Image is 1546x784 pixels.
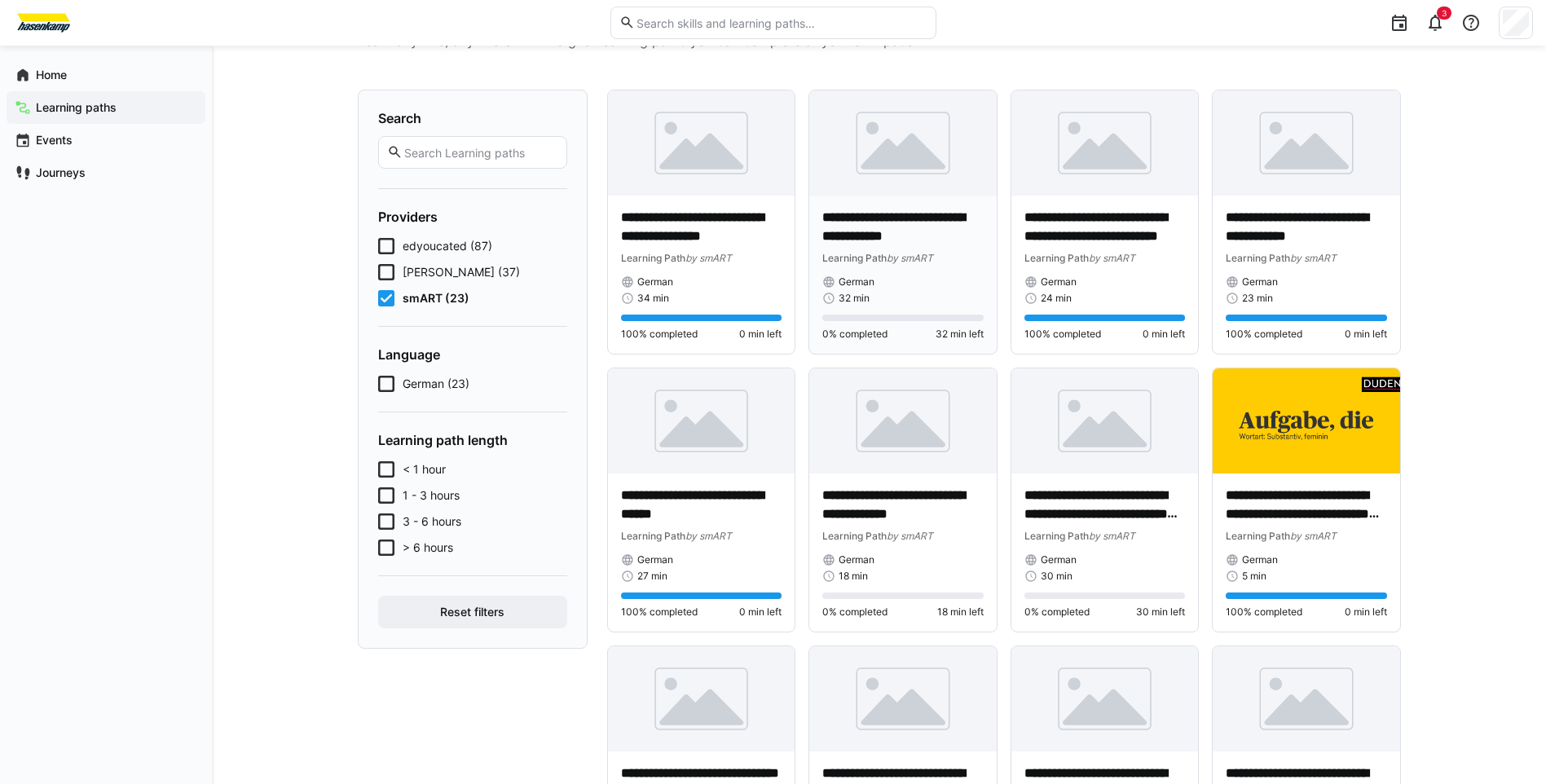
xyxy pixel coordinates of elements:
img: image [1213,90,1400,196]
span: German [637,275,673,288]
span: by smART [887,252,933,264]
span: Learning Path [621,530,685,542]
span: German [1041,275,1077,288]
span: 27 min [637,570,667,583]
h4: Search [378,110,567,126]
span: 0% completed [1024,606,1090,619]
span: smART (23) [403,290,469,306]
img: image [1011,90,1199,196]
span: 0% completed [822,606,888,619]
span: by smART [887,530,933,542]
span: Learning Path [1226,530,1290,542]
button: Reset filters [378,596,567,628]
span: Learning Path [822,252,887,264]
span: 0 min left [739,328,782,341]
span: 30 min left [1136,606,1185,619]
span: 30 min [1041,570,1073,583]
span: Reset filters [438,604,507,620]
span: 34 min [637,292,669,305]
span: by smART [1290,530,1337,542]
h4: Providers [378,209,567,225]
span: German [637,553,673,566]
img: image [809,368,997,473]
h4: Learning path length [378,432,567,448]
span: German [1242,553,1278,566]
span: Learning Path [1226,252,1290,264]
img: image [809,646,997,751]
span: by smART [1089,530,1135,542]
img: image [1011,368,1199,473]
span: Learning Path [1024,530,1089,542]
img: image [1011,646,1199,751]
span: German [839,275,874,288]
span: 3 [1442,8,1447,18]
span: 100% completed [1024,328,1101,341]
span: by smART [685,530,732,542]
span: 32 min [839,292,870,305]
input: Search Learning paths [403,145,557,160]
span: by smART [1290,252,1337,264]
span: 0 min left [1345,328,1387,341]
span: 5 min [1242,570,1266,583]
img: image [608,646,795,751]
span: [PERSON_NAME] (37) [403,264,520,280]
span: 0% completed [822,328,888,341]
span: 100% completed [621,606,698,619]
span: 0 min left [1345,606,1387,619]
input: Search skills and learning paths… [635,15,927,30]
span: 18 min left [937,606,984,619]
img: image [608,368,795,473]
span: Learning Path [621,252,685,264]
span: 32 min left [936,328,984,341]
span: 1 - 3 hours [403,487,460,504]
span: German [1041,553,1077,566]
span: < 1 hour [403,461,446,478]
span: 23 min [1242,292,1273,305]
img: image [809,90,997,196]
img: image [1213,646,1400,751]
span: Learning Path [822,530,887,542]
span: 18 min [839,570,868,583]
span: 3 - 6 hours [403,513,461,530]
span: German (23) [403,376,469,392]
span: edyoucated (87) [403,238,492,254]
span: by smART [685,252,732,264]
img: image [1213,368,1400,473]
img: image [608,90,795,196]
span: by smART [1089,252,1135,264]
span: German [839,553,874,566]
span: 100% completed [1226,328,1302,341]
span: 0 min left [1143,328,1185,341]
span: German [1242,275,1278,288]
h4: Language [378,346,567,363]
span: Learning Path [1024,252,1089,264]
span: 0 min left [739,606,782,619]
span: 100% completed [1226,606,1302,619]
span: 100% completed [621,328,698,341]
span: 24 min [1041,292,1072,305]
span: > 6 hours [403,540,453,556]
